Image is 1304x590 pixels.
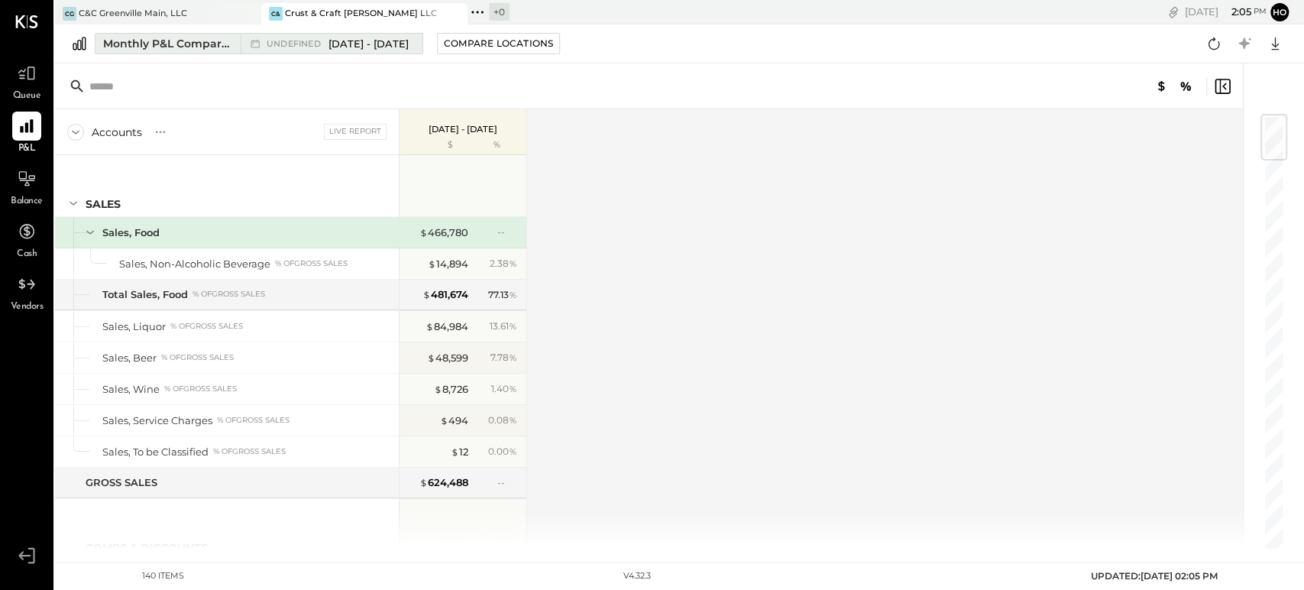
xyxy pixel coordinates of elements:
[425,320,434,332] span: $
[419,475,468,490] div: 624,488
[434,382,468,397] div: 8,726
[1221,5,1251,19] span: 2 : 05
[1091,570,1218,582] span: UPDATED: [DATE] 02:05 PM
[324,124,387,139] div: Live Report
[86,540,208,556] div: Comps & Discounts
[489,3,510,21] div: + 0
[490,351,517,365] div: 7.78
[142,570,184,582] div: 140 items
[1166,4,1181,20] div: copy link
[623,570,651,582] div: v 4.32.3
[269,7,283,21] div: C&
[1,59,53,103] a: Queue
[427,351,468,365] div: 48,599
[472,139,522,151] div: %
[1,270,53,314] a: Vendors
[1,217,53,261] a: Cash
[328,37,409,51] span: [DATE] - [DATE]
[488,288,517,302] div: 77.13
[102,413,212,428] div: Sales, Service Charges
[102,287,188,302] div: Total Sales, Food
[11,195,43,209] span: Balance
[1185,5,1267,19] div: [DATE]
[451,446,459,458] span: $
[119,257,270,271] div: Sales, Non-Alcoholic Beverage
[63,7,76,21] div: CG
[102,382,160,397] div: Sales, Wine
[1254,6,1267,17] span: pm
[440,414,448,426] span: $
[164,384,237,394] div: % of GROSS SALES
[428,257,468,271] div: 14,894
[509,413,517,426] span: %
[434,383,442,395] span: $
[1,164,53,209] a: Balance
[419,226,428,238] span: $
[92,125,142,140] div: Accounts
[1270,3,1289,21] button: ho
[490,257,517,271] div: 2.38
[193,289,265,300] div: % of GROSS SALES
[217,415,290,426] div: % of GROSS SALES
[419,476,428,488] span: $
[422,288,431,300] span: $
[267,40,325,48] span: undefined
[102,319,166,334] div: Sales, Liquor
[491,382,517,396] div: 1.40
[275,258,348,269] div: % of GROSS SALES
[285,8,437,20] div: Crust & Craft [PERSON_NAME] LLC
[170,321,243,332] div: % of GROSS SALES
[1,112,53,156] a: P&L
[213,446,286,457] div: % of GROSS SALES
[419,225,468,240] div: 466,780
[13,89,41,103] span: Queue
[488,445,517,459] div: 0.00
[425,319,468,334] div: 84,984
[11,300,44,314] span: Vendors
[440,413,468,428] div: 494
[451,445,468,459] div: 12
[102,445,209,459] div: Sales, To be Classified
[509,351,517,363] span: %
[444,37,553,50] div: Compare Locations
[102,351,157,365] div: Sales, Beer
[509,257,517,269] span: %
[427,352,435,364] span: $
[86,475,157,490] div: GROSS SALES
[488,413,517,427] div: 0.08
[161,352,234,363] div: % of GROSS SALES
[428,258,436,270] span: $
[103,36,231,51] div: Monthly P&L Comparison
[17,248,37,261] span: Cash
[509,382,517,394] span: %
[509,445,517,457] span: %
[509,288,517,300] span: %
[429,124,497,135] p: [DATE] - [DATE]
[490,319,517,333] div: 13.61
[422,287,468,302] div: 481,674
[95,33,423,54] button: Monthly P&L Comparison undefined[DATE] - [DATE]
[86,196,121,212] div: SALES
[437,33,560,54] button: Compare Locations
[509,319,517,332] span: %
[102,225,160,240] div: Sales, Food
[79,8,187,20] div: C&C Greenville Main, LLC
[497,225,517,238] div: --
[18,142,36,156] span: P&L
[407,139,468,151] div: $
[497,476,517,489] div: --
